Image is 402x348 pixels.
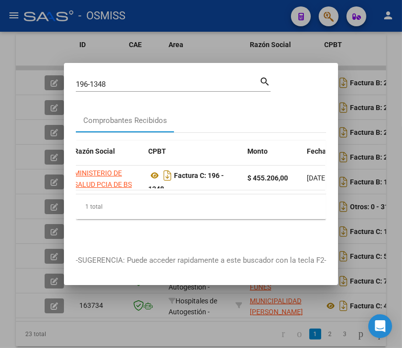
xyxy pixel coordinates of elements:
[76,194,326,219] div: 1 total
[148,147,166,155] span: CPBT
[243,141,303,184] datatable-header-cell: Monto
[161,168,174,183] i: Descargar documento
[368,314,392,338] div: Open Intercom Messenger
[303,141,347,184] datatable-header-cell: Fecha Cpbt
[74,147,115,155] span: Razón Social
[74,168,140,188] div: 30626983398
[247,174,288,182] strong: $ 455.206,00
[247,147,268,155] span: Monto
[144,141,243,184] datatable-header-cell: CPBT
[83,115,167,126] div: Comprobantes Recibidos
[148,172,224,193] strong: Factura C: 196 - 1348
[76,255,326,266] p: -SUGERENCIA: Puede acceder rapidamente a este buscador con la tecla F2-
[70,141,144,184] datatable-header-cell: Razón Social
[307,174,327,182] span: [DATE]
[259,75,271,87] mat-icon: search
[307,147,343,155] span: Fecha Cpbt
[74,169,132,200] span: MINISTERIO DE SALUD PCIA DE BS AS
